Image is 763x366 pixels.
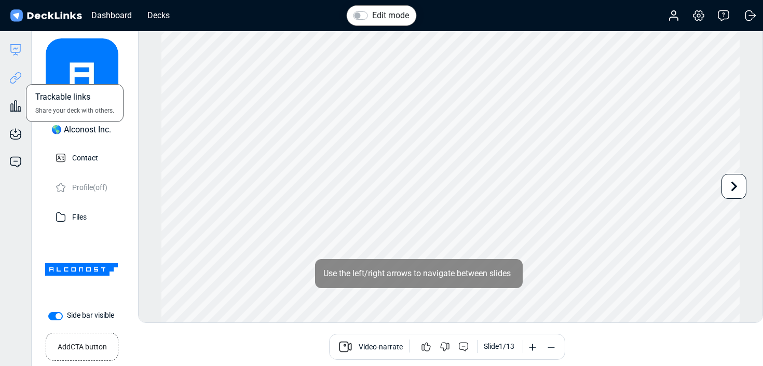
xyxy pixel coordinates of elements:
label: Edit mode [372,9,409,22]
div: Use the left/right arrows to navigate between slides [315,259,523,288]
div: Slide 1 / 13 [484,341,514,352]
div: Decks [142,9,175,22]
label: Side bar visible [67,310,114,321]
div: Dashboard [86,9,137,22]
p: Contact [72,151,98,164]
div: 🌎 Alconost Inc. [51,124,111,136]
p: Profile (off) [72,180,107,193]
img: Company Banner [45,233,118,306]
img: avatar [46,38,118,111]
small: Add CTA button [58,337,107,353]
span: Trackable links [35,91,90,106]
span: Video-narrate [359,342,403,354]
img: DeckLinks [8,8,84,23]
span: Share your deck with others. [35,106,114,115]
p: Files [72,210,87,223]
